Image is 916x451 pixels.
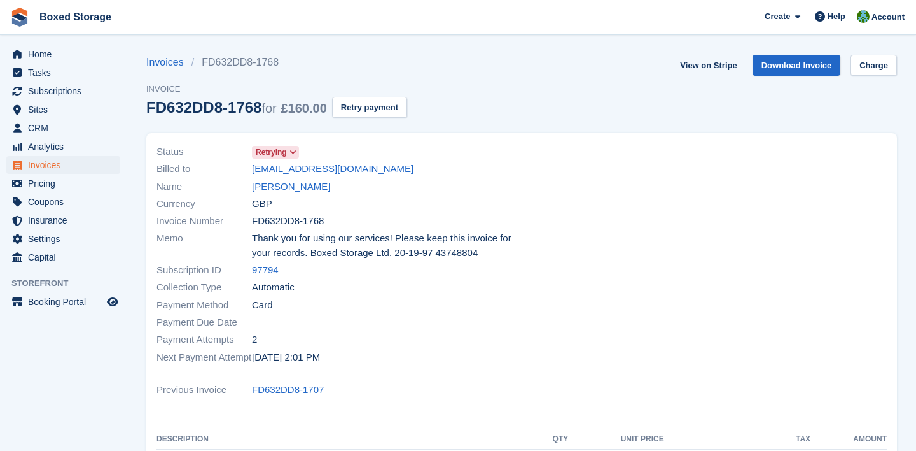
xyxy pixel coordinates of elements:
span: Subscription ID [156,263,252,278]
img: stora-icon-8386f47178a22dfd0bd8f6a31ec36ba5ce8667c1dd55bd0f319d3a0aa187defe.svg [10,8,29,27]
span: Card [252,298,273,313]
span: Tasks [28,64,104,82]
span: Thank you for using our services! Please keep this invoice for your records. Boxed Storage Ltd. 2... [252,231,514,260]
a: [EMAIL_ADDRESS][DOMAIN_NAME] [252,162,413,176]
span: CRM [28,119,104,137]
a: FD632DD8-1707 [252,383,324,397]
a: menu [6,138,120,155]
span: FD632DD8-1768 [252,214,324,229]
span: Payment Due Date [156,315,252,330]
a: 97794 [252,263,279,278]
span: 2 [252,333,257,347]
span: Pricing [28,175,104,192]
span: Insurance [28,211,104,229]
span: Coupons [28,193,104,211]
a: menu [6,82,120,100]
span: Home [28,45,104,63]
span: Booking Portal [28,293,104,311]
a: menu [6,45,120,63]
a: menu [6,211,120,229]
a: [PERSON_NAME] [252,180,330,194]
span: Help [828,10,845,23]
span: Subscriptions [28,82,104,100]
span: GBP [252,197,272,211]
span: Memo [156,231,252,260]
time: 2025-09-30 13:01:46 UTC [252,350,320,365]
a: Preview store [105,294,120,310]
span: Next Payment Attempt [156,350,252,365]
span: Account [871,11,905,24]
span: Storefront [11,277,127,290]
button: Retry payment [332,97,407,118]
span: Billed to [156,162,252,176]
a: Boxed Storage [34,6,116,27]
a: menu [6,230,120,248]
a: Retrying [252,145,299,159]
th: Unit Price [568,429,663,450]
span: Invoices [28,156,104,174]
span: Analytics [28,138,104,155]
a: menu [6,248,120,266]
a: Download Invoice [753,55,841,76]
span: Previous Invoice [156,383,252,397]
span: Collection Type [156,280,252,295]
span: Invoice Number [156,214,252,229]
span: Name [156,180,252,194]
th: Tax [664,429,810,450]
img: Tobias Butler [857,10,870,23]
th: Amount [810,429,887,450]
a: menu [6,101,120,118]
nav: breadcrumbs [146,55,407,70]
a: menu [6,293,120,311]
span: Create [765,10,790,23]
a: View on Stripe [675,55,742,76]
span: Status [156,145,252,159]
th: QTY [534,429,569,450]
span: Payment Attempts [156,333,252,347]
span: Sites [28,101,104,118]
span: Capital [28,248,104,266]
a: menu [6,64,120,82]
span: for [261,101,276,115]
span: Retrying [256,147,287,158]
span: Invoice [146,83,407,96]
span: £160.00 [281,101,326,115]
span: Currency [156,197,252,211]
a: Charge [850,55,897,76]
span: Settings [28,230,104,248]
div: FD632DD8-1768 [146,99,327,116]
a: menu [6,175,120,192]
th: Description [156,429,534,450]
a: menu [6,119,120,137]
a: Invoices [146,55,191,70]
span: Automatic [252,280,295,295]
a: menu [6,156,120,174]
span: Payment Method [156,298,252,313]
a: menu [6,193,120,211]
